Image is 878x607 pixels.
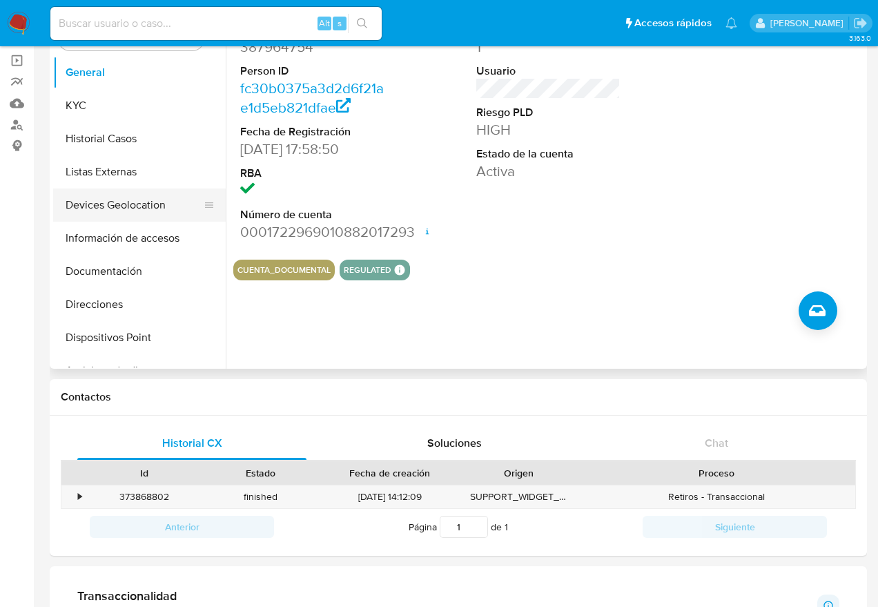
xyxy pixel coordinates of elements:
[770,17,848,30] p: yael.arizperojo@mercadolibre.com.mx
[849,32,871,44] span: 3.163.0
[53,354,226,387] button: Anticipos de dinero
[78,490,81,503] div: •
[162,435,222,451] span: Historial CX
[240,78,384,117] a: fc30b0375a3d2d6f21ae1d5eb821dfae
[505,520,508,534] span: 1
[202,485,319,508] div: finished
[50,15,382,32] input: Buscar usuario o caso...
[53,255,226,288] button: Documentación
[705,435,728,451] span: Chat
[348,14,376,33] button: search-icon
[476,105,620,120] dt: Riesgo PLD
[53,155,226,189] button: Listas Externas
[212,466,309,480] div: Estado
[240,37,384,57] dd: 387964754
[476,120,620,139] dd: HIGH
[460,485,577,508] div: SUPPORT_WIDGET_MP_MOBILE
[476,64,620,79] dt: Usuario
[634,16,712,30] span: Accesos rápidos
[409,516,508,538] span: Página de
[427,435,482,451] span: Soluciones
[53,222,226,255] button: Información de accesos
[240,207,384,222] dt: Número de cuenta
[53,321,226,354] button: Dispositivos Point
[476,37,620,57] dd: 1
[53,89,226,122] button: KYC
[853,16,868,30] a: Salir
[329,466,450,480] div: Fecha de creación
[587,466,846,480] div: Proceso
[90,516,274,538] button: Anterior
[577,485,855,508] div: Retiros - Transaccional
[240,222,384,242] dd: 0001722969010882017293
[53,56,226,89] button: General
[338,17,342,30] span: s
[725,17,737,29] a: Notificaciones
[476,146,620,162] dt: Estado de la cuenta
[476,162,620,181] dd: Activa
[86,485,202,508] div: 373868802
[470,466,567,480] div: Origen
[240,64,384,79] dt: Person ID
[53,189,215,222] button: Devices Geolocation
[319,485,460,508] div: [DATE] 14:12:09
[53,122,226,155] button: Historial Casos
[643,516,827,538] button: Siguiente
[240,139,384,159] dd: [DATE] 17:58:50
[53,288,226,321] button: Direcciones
[240,166,384,181] dt: RBA
[61,390,856,404] h1: Contactos
[319,17,330,30] span: Alt
[240,124,384,139] dt: Fecha de Registración
[95,466,193,480] div: Id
